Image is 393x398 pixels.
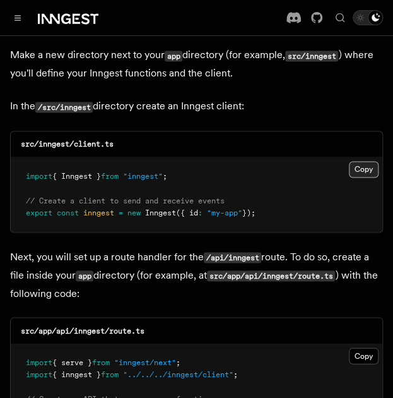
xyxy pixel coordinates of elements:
span: }); [242,208,255,217]
span: ; [163,171,167,180]
code: /api/inngest [204,252,261,263]
span: ; [176,358,180,366]
span: import [26,358,52,366]
code: app [76,270,93,281]
code: src/app/api/inngest/route.ts [207,270,335,281]
span: import [26,171,52,180]
button: Toggle dark mode [353,10,383,25]
span: from [101,370,119,378]
span: ({ id [176,208,198,217]
p: In the directory create an Inngest client: [10,97,383,116]
span: new [127,208,141,217]
span: from [101,171,119,180]
span: ; [233,370,238,378]
span: // Create a client to send and receive events [26,196,225,205]
code: src/inngest/client.ts [21,140,114,148]
span: { Inngest } [52,171,101,180]
button: Copy [349,161,378,178]
span: "inngest/next" [114,358,176,366]
span: "inngest" [123,171,163,180]
span: { serve } [52,358,92,366]
span: : [198,208,202,217]
span: "my-app" [207,208,242,217]
code: src/app/api/inngest/route.ts [21,326,144,335]
code: src/inngest [285,51,338,61]
span: from [92,358,110,366]
button: Toggle navigation [10,10,25,25]
span: inngest [83,208,114,217]
code: app [165,51,182,61]
span: { inngest } [52,370,101,378]
p: Make a new directory next to your directory (for example, ) where you'll define your Inngest func... [10,46,383,82]
code: /src/inngest [35,102,93,112]
span: Inngest [145,208,176,217]
p: Next, you will set up a route handler for the route. To do so, create a file inside your director... [10,248,383,302]
span: const [57,208,79,217]
span: export [26,208,52,217]
span: "../../../inngest/client" [123,370,233,378]
span: = [119,208,123,217]
button: Copy [349,347,378,364]
button: Find something... [332,10,348,25]
span: import [26,370,52,378]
